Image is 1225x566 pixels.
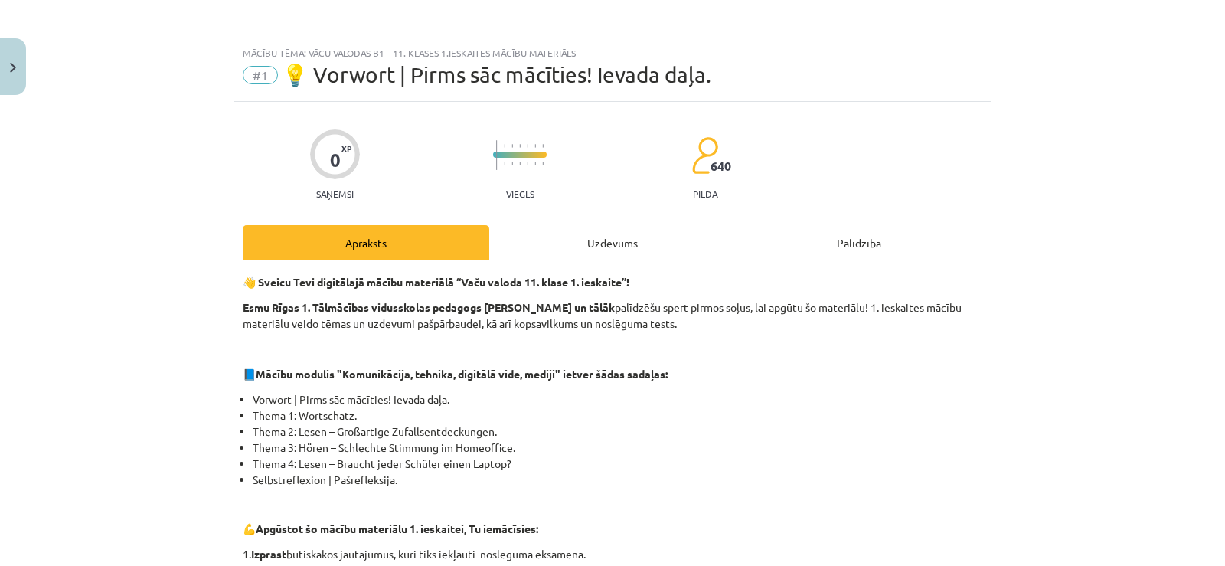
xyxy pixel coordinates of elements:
[330,149,341,171] div: 0
[710,159,731,173] span: 640
[542,144,544,148] img: icon-short-line-57e1e144782c952c97e751825c79c345078a6d821885a25fce030b3d8c18986b.svg
[527,144,528,148] img: icon-short-line-57e1e144782c952c97e751825c79c345078a6d821885a25fce030b3d8c18986b.svg
[527,162,528,165] img: icon-short-line-57e1e144782c952c97e751825c79c345078a6d821885a25fce030b3d8c18986b.svg
[256,367,668,381] strong: Mācību modulis "Komunikācija, tehnika, digitālā vide, mediji" ietver šādas sadaļas:
[506,188,534,199] p: Viegls
[243,299,982,332] p: palīdzēšu spert pirmos soļus, lai apgūtu šo materiālu! 1. ieskaites mācību materiālu veido tēmas ...
[243,225,489,260] div: Apraksts
[691,136,718,175] img: students-c634bb4e5e11cddfef0936a35e636f08e4e9abd3cc4e673bd6f9a4125e45ecb1.svg
[504,144,505,148] img: icon-short-line-57e1e144782c952c97e751825c79c345078a6d821885a25fce030b3d8c18986b.svg
[534,144,536,148] img: icon-short-line-57e1e144782c952c97e751825c79c345078a6d821885a25fce030b3d8c18986b.svg
[253,391,982,407] li: Vorwort | Pirms sāc mācīties! Ievada daļa.
[519,162,521,165] img: icon-short-line-57e1e144782c952c97e751825c79c345078a6d821885a25fce030b3d8c18986b.svg
[243,300,615,314] strong: Esmu Rīgas 1. Tālmācības vidusskolas pedagogs [PERSON_NAME] un tālāk
[511,144,513,148] img: icon-short-line-57e1e144782c952c97e751825c79c345078a6d821885a25fce030b3d8c18986b.svg
[693,188,717,199] p: pilda
[736,225,982,260] div: Palīdzība
[243,275,629,289] strong: 👋 Sveicu Tevi digitālajā mācību materiālā “Vaču valoda 11. klase 1. ieskaite”!
[489,225,736,260] div: Uzdevums
[253,456,982,472] li: Thema 4: Lesen – Braucht jeder Schüler einen Laptop?
[253,424,982,440] li: Thema 2: Lesen – Großartige Zufallsentdeckungen.
[534,162,536,165] img: icon-short-line-57e1e144782c952c97e751825c79c345078a6d821885a25fce030b3d8c18986b.svg
[243,47,982,58] div: Mācību tēma: Vācu valodas b1 - 11. klases 1.ieskaites mācību materiāls
[243,366,982,382] p: 📘
[253,407,982,424] li: Thema 1: Wortschatz.
[256,522,538,535] strong: Apgūstot šo mācību materiālu 1. ieskaitei, Tu iemācīsies:
[251,547,286,561] strong: Izprast
[341,144,351,152] span: XP
[496,140,498,170] img: icon-long-line-d9ea69661e0d244f92f715978eff75569469978d946b2353a9bb055b3ed8787d.svg
[10,63,16,73] img: icon-close-lesson-0947bae3869378f0d4975bcd49f059093ad1ed9edebbc8119c70593378902aed.svg
[253,440,982,456] li: Thema 3: Hören – Schlechte Stimmung im Homeoffice.
[542,162,544,165] img: icon-short-line-57e1e144782c952c97e751825c79c345078a6d821885a25fce030b3d8c18986b.svg
[243,521,982,537] p: 💪
[511,162,513,165] img: icon-short-line-57e1e144782c952c97e751825c79c345078a6d821885a25fce030b3d8c18986b.svg
[253,472,982,488] li: Selbstreflexion | Pašrefleksija.
[282,62,711,87] span: 💡 Vorwort | Pirms sāc mācīties! Ievada daļa.
[519,144,521,148] img: icon-short-line-57e1e144782c952c97e751825c79c345078a6d821885a25fce030b3d8c18986b.svg
[504,162,505,165] img: icon-short-line-57e1e144782c952c97e751825c79c345078a6d821885a25fce030b3d8c18986b.svg
[310,188,360,199] p: Saņemsi
[243,66,278,84] span: #1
